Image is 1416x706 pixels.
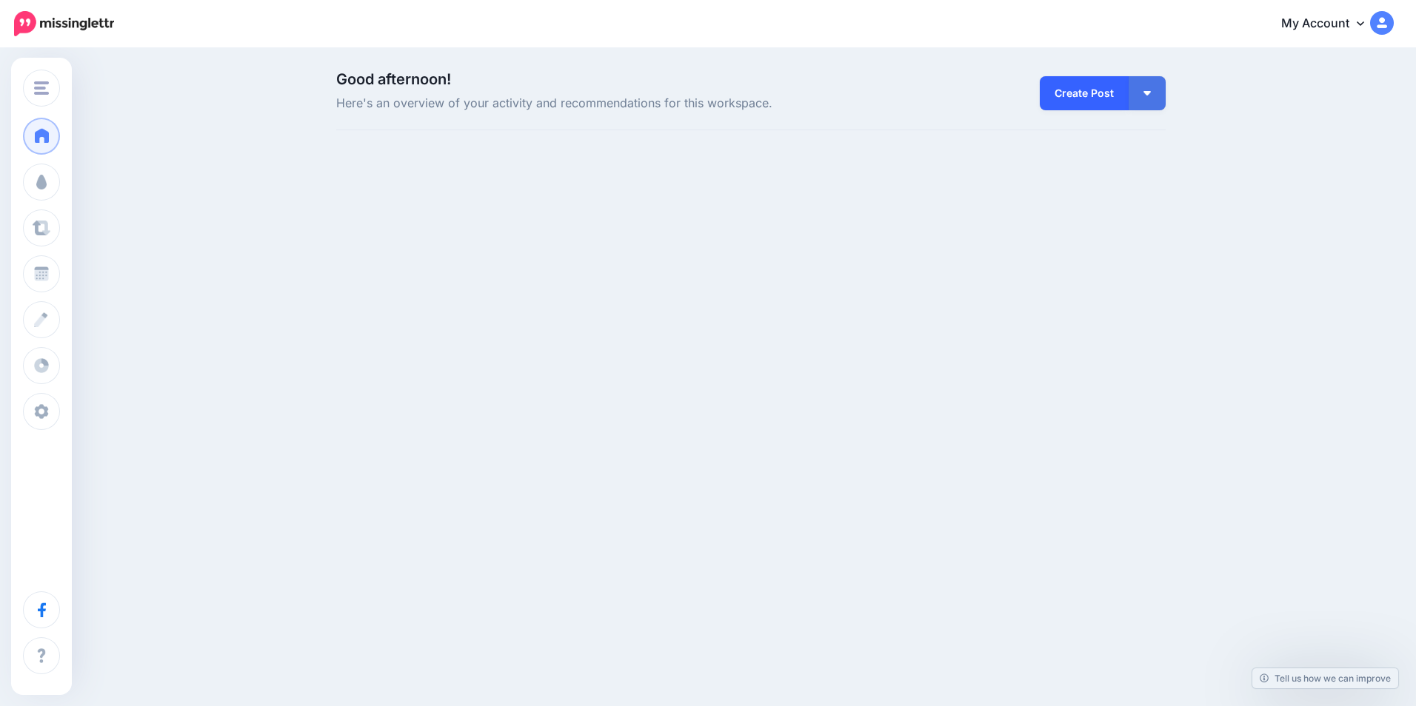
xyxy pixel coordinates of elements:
img: arrow-down-white.png [1143,91,1151,95]
img: menu.png [34,81,49,95]
span: Here's an overview of your activity and recommendations for this workspace. [336,94,882,113]
img: Missinglettr [14,11,114,36]
span: Good afternoon! [336,70,451,88]
a: My Account [1266,6,1394,42]
a: Tell us how we can improve [1252,668,1398,688]
a: Create Post [1040,76,1129,110]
